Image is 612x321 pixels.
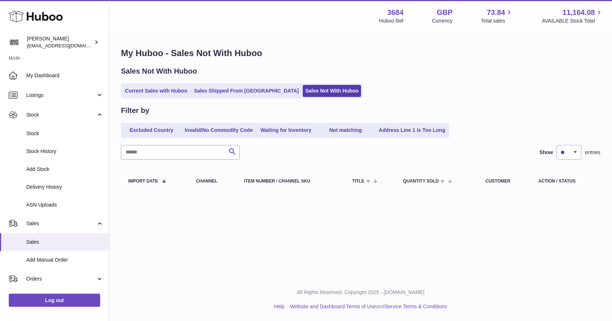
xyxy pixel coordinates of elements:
img: theinternationalventure@gmail.com [9,37,20,48]
a: Sales Not With Huboo [303,85,361,97]
div: [PERSON_NAME] [27,35,93,49]
span: Add Stock [26,166,103,173]
p: All Rights Reserved. Copyright 2025 - [DOMAIN_NAME] [115,289,606,296]
a: Sales Shipped From [GEOGRAPHIC_DATA] [191,85,301,97]
span: Stock [26,111,96,118]
a: Not matching [317,124,375,136]
h2: Filter by [121,106,149,116]
div: Huboo Ref [379,17,404,24]
strong: GBP [437,8,452,17]
span: Title [352,179,364,184]
a: Current Sales with Huboo [122,85,190,97]
a: Service Terms & Conditions [385,304,447,309]
a: Invalid/No Commodity Code [182,124,255,136]
a: Address Line 1 is Too Long [376,124,448,136]
span: Sales [26,220,96,227]
span: My Dashboard [26,72,103,79]
span: Sales [26,239,103,246]
span: Listings [26,92,96,99]
div: Channel [196,179,229,184]
span: AVAILABLE Stock Total [542,17,603,24]
a: Website and Dashboard Terms of Use [290,304,376,309]
div: Item Number / Channel SKU [244,179,338,184]
a: Waiting for Inventory [257,124,315,136]
span: Add Manual Order [26,257,103,263]
span: Orders [26,275,96,282]
a: Log out [9,294,100,307]
h1: My Huboo - Sales Not With Huboo [121,47,600,59]
span: Import date [128,179,158,184]
li: and [287,303,447,310]
span: Stock [26,130,103,137]
span: Quantity Sold [403,179,439,184]
span: Delivery History [26,184,103,191]
a: Help [274,304,285,309]
div: Currency [432,17,453,24]
a: Excluded Country [122,124,181,136]
span: ASN Uploads [26,201,103,208]
div: Customer [486,179,524,184]
h2: Sales Not With Huboo [121,66,197,76]
div: Action / Status [538,179,593,184]
span: [EMAIL_ADDRESS][DOMAIN_NAME] [27,43,107,48]
strong: 3684 [387,8,404,17]
span: Total sales [481,17,513,24]
label: Show [540,149,553,156]
span: entries [585,149,600,156]
a: 11,164.08 AVAILABLE Stock Total [542,8,603,24]
span: Stock History [26,148,103,155]
span: 11,164.08 [562,8,595,17]
a: 73.84 Total sales [481,8,513,24]
span: 73.84 [487,8,505,17]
